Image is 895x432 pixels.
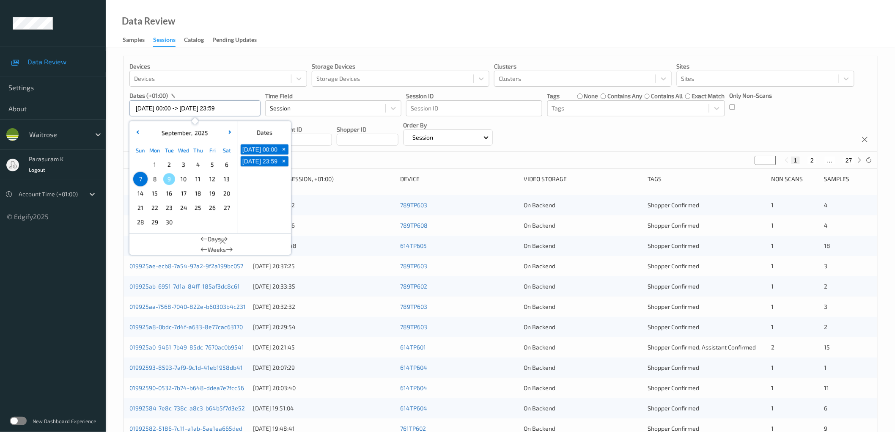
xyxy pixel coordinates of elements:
div: Choose Sunday September 07 of 2025 [133,172,148,186]
div: Choose Friday September 12 of 2025 [205,172,220,186]
span: 3 [824,262,828,270]
span: Shopper Confirmed [648,242,700,249]
a: 614TP604 [400,384,427,391]
a: 614TP601 [400,344,426,351]
span: 7 [135,173,146,185]
span: 4 [824,201,828,209]
div: Dates [238,124,291,140]
div: [DATE] 20:33:35 [253,282,394,291]
button: + [279,156,288,166]
label: none [584,92,598,100]
a: 789TP603 [400,201,427,209]
span: 1 [824,364,827,371]
div: Choose Tuesday September 02 of 2025 [162,157,176,172]
div: Pending Updates [212,36,257,46]
div: Samples [824,175,871,183]
span: 4 [192,159,204,171]
span: 9 [824,425,828,432]
a: 614TP604 [400,364,427,371]
div: Choose Wednesday September 17 of 2025 [176,186,191,201]
span: 25 [192,202,204,214]
a: 789TP603 [400,262,427,270]
div: [DATE] 20:38:48 [253,242,394,250]
div: Tue [162,143,176,157]
span: 26 [206,202,218,214]
div: Choose Saturday October 04 of 2025 [220,215,234,229]
span: 20 [221,187,233,199]
div: Choose Thursday September 04 of 2025 [191,157,205,172]
div: Timestamp (Session, +01:00) [253,175,394,183]
a: 614TP604 [400,404,427,412]
span: 29 [149,216,161,228]
span: 13 [221,173,233,185]
div: Choose Thursday September 11 of 2025 [191,172,205,186]
p: Sites [677,62,854,71]
div: Sat [220,143,234,157]
div: Choose Monday September 15 of 2025 [148,186,162,201]
div: Choose Wednesday September 03 of 2025 [176,157,191,172]
span: 2 [824,283,828,290]
span: + [280,145,288,154]
span: 17 [178,187,189,199]
a: 614TP605 [400,242,427,249]
span: 3 [824,303,828,310]
button: [DATE] 23:59 [241,156,279,166]
button: 1 [791,157,800,164]
div: Choose Saturday September 13 of 2025 [220,172,234,186]
div: Choose Tuesday September 16 of 2025 [162,186,176,201]
div: Wed [176,143,191,157]
button: 2 [808,157,816,164]
span: 28 [135,216,146,228]
span: Shopper Confirmed, Assistant Confirmed [648,344,756,351]
span: 1 [771,242,774,249]
div: Choose Saturday September 20 of 2025 [220,186,234,201]
a: 01992582-5186-7c11-a1ab-5ae1ea665ded [129,425,242,432]
p: Session [410,133,437,142]
div: Choose Thursday October 02 of 2025 [191,215,205,229]
div: Choose Thursday September 25 of 2025 [191,201,205,215]
a: 789TP608 [400,222,428,229]
div: Choose Sunday September 14 of 2025 [133,186,148,201]
div: Choose Friday September 26 of 2025 [205,201,220,215]
span: 3 [178,159,189,171]
div: , [159,129,208,137]
button: + [279,144,288,154]
p: Devices [129,62,307,71]
span: 15 [149,187,161,199]
span: 1 [771,364,774,371]
a: 019925ab-6951-7d1a-84ff-185af3dc8c61 [129,283,240,290]
div: On Backend [524,221,642,230]
span: 2025 [192,129,208,136]
span: 16 [163,187,175,199]
div: Choose Monday September 29 of 2025 [148,215,162,229]
a: Pending Updates [212,34,265,46]
a: 01992584-7e8c-738c-a8c3-b64b5f7d3e52 [129,404,245,412]
div: On Backend [524,363,642,372]
a: 019925a0-9461-7b49-85dc-7670ac0b9541 [129,344,244,351]
div: [DATE] 20:29:54 [253,323,394,331]
span: 8 [149,173,161,185]
a: 761TP602 [400,425,426,432]
span: 24 [178,202,189,214]
div: [DATE] 20:21:45 [253,343,394,352]
div: Choose Sunday September 21 of 2025 [133,201,148,215]
button: 27 [843,157,855,164]
button: ... [825,157,835,164]
div: Data Review [122,17,175,25]
div: Non Scans [771,175,818,183]
span: 1 [771,201,774,209]
a: 019925ae-ecb8-7a54-97a2-9f2a199bc057 [129,262,243,270]
label: contains any [607,92,642,100]
a: 789TP602 [400,283,427,290]
span: 18 [824,242,831,249]
div: Choose Tuesday September 09 of 2025 [162,172,176,186]
span: 6 [221,159,233,171]
div: Mon [148,143,162,157]
span: 14 [135,187,146,199]
p: Only Non-Scans [730,91,772,100]
span: 2 [824,323,828,330]
span: 12 [206,173,218,185]
p: Shopper ID [337,125,398,134]
div: [DATE] 22:41:52 [253,201,394,209]
label: contains all [651,92,683,100]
